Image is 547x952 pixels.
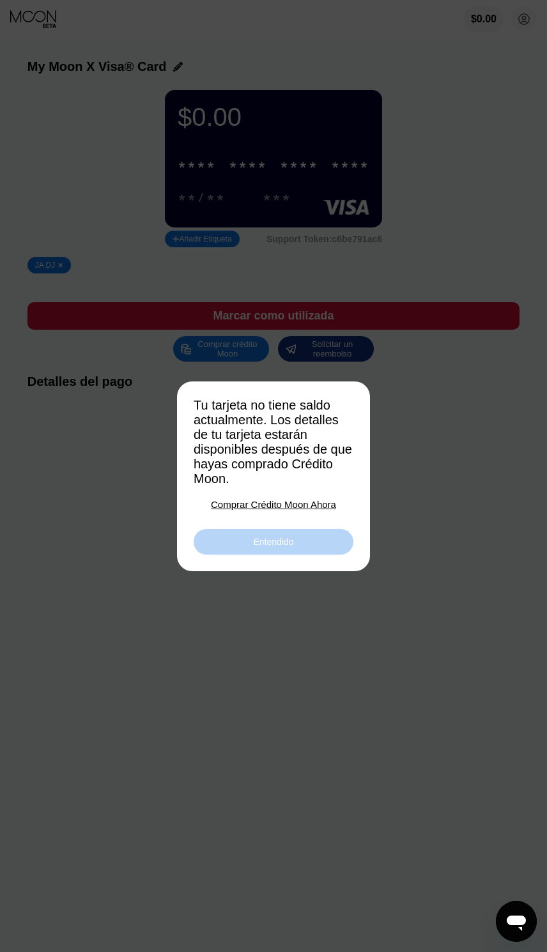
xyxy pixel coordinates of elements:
[496,901,537,942] iframe: Botón para iniciar la ventana de mensajería
[194,398,353,486] div: Tu tarjeta no tiene saldo actualmente. Los detalles de tu tarjeta estarán disponibles después de ...
[194,529,353,555] div: Entendido
[253,536,293,548] div: Entendido
[211,499,336,510] div: Comprar Crédito Moon Ahora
